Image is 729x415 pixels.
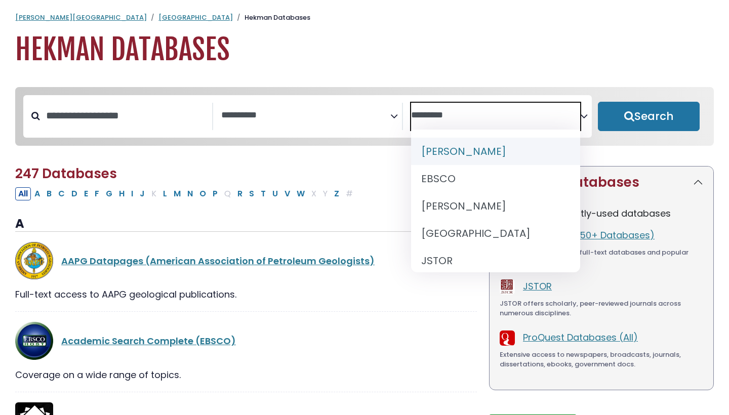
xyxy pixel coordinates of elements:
[294,187,308,200] button: Filter Results W
[103,187,115,200] button: Filter Results G
[40,107,212,124] input: Search database by title or keyword
[81,187,91,200] button: Filter Results E
[411,220,580,247] li: [GEOGRAPHIC_DATA]
[15,33,714,67] h1: Hekman Databases
[15,187,31,200] button: All
[92,187,102,200] button: Filter Results F
[411,192,580,220] li: [PERSON_NAME]
[523,280,552,293] a: JSTOR
[269,187,281,200] button: Filter Results U
[233,13,310,23] li: Hekman Databases
[68,187,80,200] button: Filter Results D
[15,13,147,22] a: [PERSON_NAME][GEOGRAPHIC_DATA]
[15,287,477,301] div: Full-text access to AAPG geological publications.
[331,187,342,200] button: Filter Results Z
[411,110,580,121] textarea: Search
[523,229,655,241] a: EBSCOhost (50+ Databases)
[411,165,580,192] li: EBSCO
[490,167,713,198] button: Featured Databases
[61,255,375,267] a: AAPG Datapages (American Association of Petroleum Geologists)
[500,206,703,220] p: The most frequently-used databases
[258,187,269,200] button: Filter Results T
[598,102,700,131] button: Submit for Search Results
[523,331,638,344] a: ProQuest Databases (All)
[15,87,714,146] nav: Search filters
[55,187,68,200] button: Filter Results C
[221,110,390,121] textarea: Search
[246,187,257,200] button: Filter Results S
[15,187,357,199] div: Alpha-list to filter by first letter of database name
[411,247,580,274] li: JSTOR
[158,13,233,22] a: [GEOGRAPHIC_DATA]
[15,13,714,23] nav: breadcrumb
[15,217,477,232] h3: A
[500,299,703,318] div: JSTOR offers scholarly, peer-reviewed journals across numerous disciplines.
[411,138,580,165] li: [PERSON_NAME]
[137,187,148,200] button: Filter Results J
[44,187,55,200] button: Filter Results B
[500,247,703,267] div: Powerful platform with full-text databases and popular information.
[234,187,246,200] button: Filter Results R
[500,350,703,369] div: Extensive access to newspapers, broadcasts, journals, dissertations, ebooks, government docs.
[281,187,293,200] button: Filter Results V
[15,368,477,382] div: Coverage on a wide range of topics.
[15,164,117,183] span: 247 Databases
[160,187,170,200] button: Filter Results L
[128,187,136,200] button: Filter Results I
[116,187,128,200] button: Filter Results H
[171,187,184,200] button: Filter Results M
[184,187,196,200] button: Filter Results N
[61,335,236,347] a: Academic Search Complete (EBSCO)
[210,187,221,200] button: Filter Results P
[31,187,43,200] button: Filter Results A
[196,187,209,200] button: Filter Results O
